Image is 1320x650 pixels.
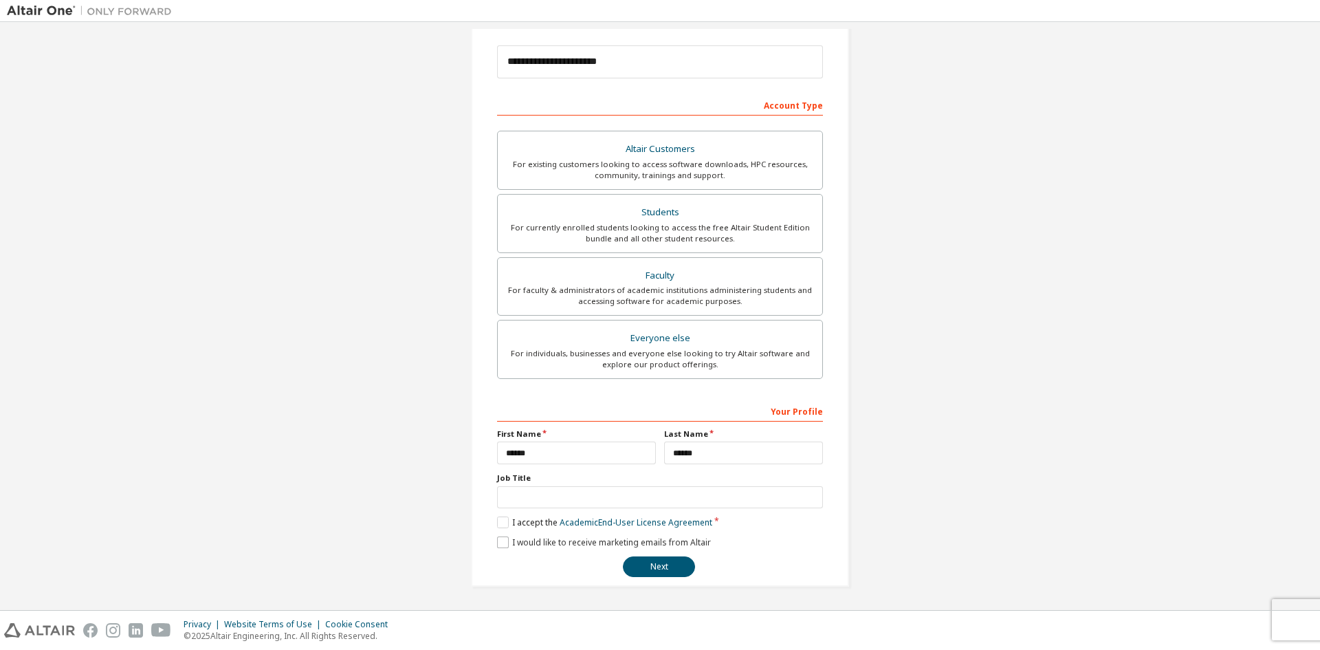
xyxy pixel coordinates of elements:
[184,630,396,642] p: © 2025 Altair Engineering, Inc. All Rights Reserved.
[560,517,712,528] a: Academic End-User License Agreement
[506,266,814,285] div: Faculty
[506,285,814,307] div: For faculty & administrators of academic institutions administering students and accessing softwa...
[325,619,396,630] div: Cookie Consent
[506,159,814,181] div: For existing customers looking to access software downloads, HPC resources, community, trainings ...
[4,623,75,638] img: altair_logo.svg
[497,473,823,484] label: Job Title
[224,619,325,630] div: Website Terms of Use
[506,140,814,159] div: Altair Customers
[497,429,656,440] label: First Name
[129,623,143,638] img: linkedin.svg
[151,623,171,638] img: youtube.svg
[506,348,814,370] div: For individuals, businesses and everyone else looking to try Altair software and explore our prod...
[623,556,695,577] button: Next
[497,400,823,422] div: Your Profile
[497,517,712,528] label: I accept the
[497,94,823,116] div: Account Type
[7,4,179,18] img: Altair One
[506,203,814,222] div: Students
[83,623,98,638] img: facebook.svg
[506,329,814,348] div: Everyone else
[664,429,823,440] label: Last Name
[106,623,120,638] img: instagram.svg
[184,619,224,630] div: Privacy
[497,537,711,548] label: I would like to receive marketing emails from Altair
[506,222,814,244] div: For currently enrolled students looking to access the free Altair Student Edition bundle and all ...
